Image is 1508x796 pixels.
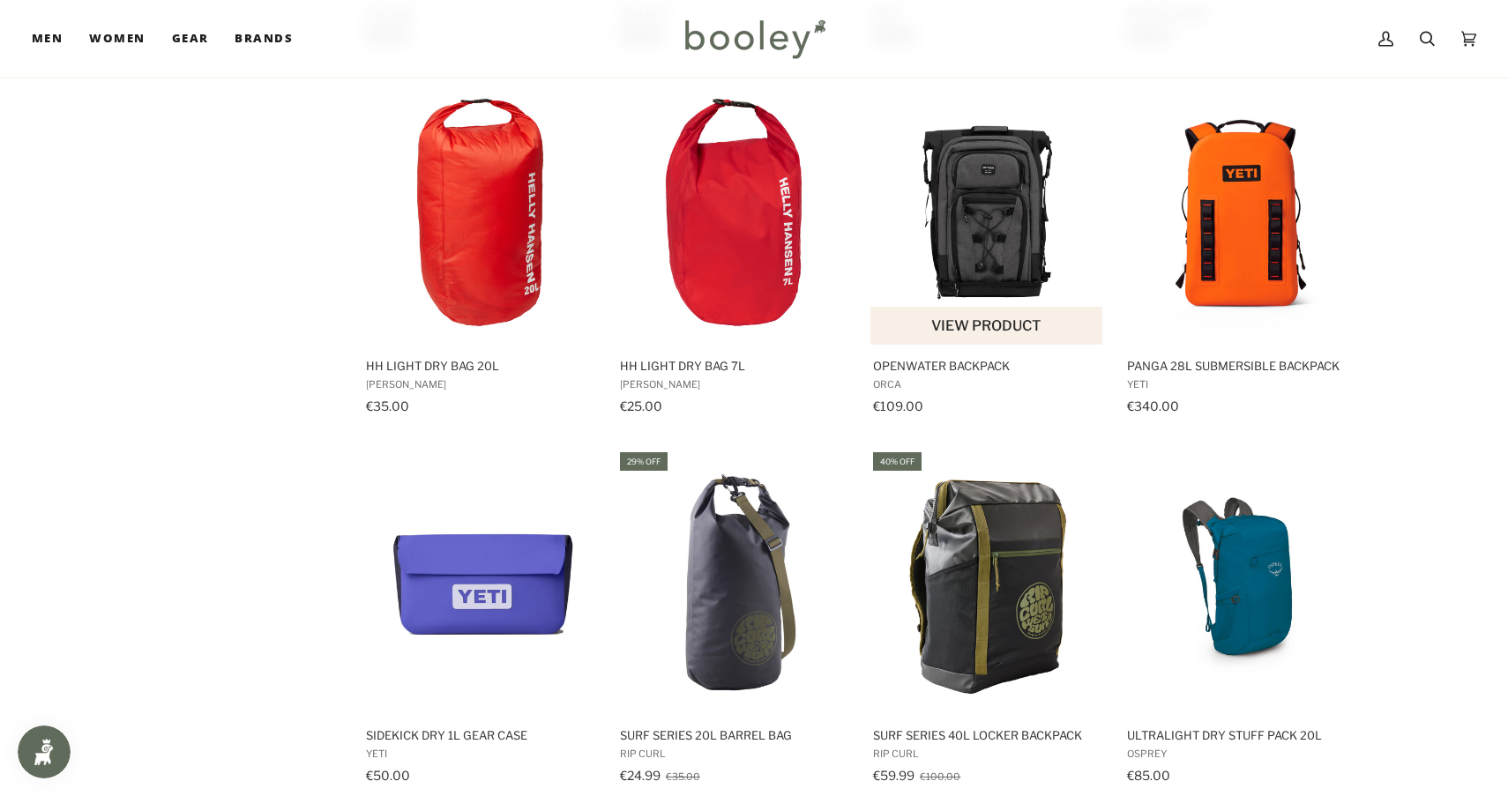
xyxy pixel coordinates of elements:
span: €85.00 [1127,768,1170,783]
span: [PERSON_NAME] [620,378,848,391]
span: Surf Series 40L Locker Backpack [873,727,1101,743]
span: Women [89,30,145,48]
a: HH Light Dry Bag 7L [617,80,851,420]
span: Brands [235,30,293,48]
iframe: Button to open loyalty program pop-up [18,725,71,778]
img: Rip Curl Surf Series 20L Barrel Bag Black - Booley Galway [617,465,851,699]
span: €35.00 [666,770,700,783]
img: Booley [677,13,832,64]
span: €25.00 [620,398,662,413]
span: HH Light Dry Bag 20L [366,358,594,374]
span: YETI [366,748,594,760]
img: Yeti Sidekick Dry 1L Gear Case Ultramarine Violet - Booley Galway [363,465,597,699]
span: €50.00 [366,768,410,783]
span: €109.00 [873,398,923,413]
img: Helly Hansen HH Light Dry Bag 20L Alert Red - Booley Galway [363,96,597,330]
a: Sidekick Dry 1L Gear Case [363,450,597,789]
img: Rip Curl Surf Series 40L Locker Backpack Black - Booley Galway [870,465,1104,699]
button: View product [870,307,1102,345]
img: Helly Hansen HH Light Dry Bag 7L Alert Red - Booley Galway [617,96,851,330]
a: Openwater Backpack [870,80,1104,420]
div: 40% off [873,452,922,471]
span: Panga 28L Submersible Backpack [1127,358,1355,374]
span: Ultralight Dry Stuff Pack 20L [1127,727,1355,743]
a: Surf Series 40L Locker Backpack [870,450,1104,789]
a: Panga 28L Submersible Backpack [1124,80,1358,420]
span: [PERSON_NAME] [366,378,594,391]
a: Surf Series 20L Barrel Bag [617,450,851,789]
span: €340.00 [1127,398,1179,413]
a: HH Light Dry Bag 20L [363,80,597,420]
span: Men [32,30,63,48]
span: Surf Series 20L Barrel Bag [620,727,848,743]
span: Sidekick Dry 1L Gear Case [366,727,594,743]
span: HH Light Dry Bag 7L [620,358,848,374]
img: Osprey Ultralight Dry Stuff Pack 20L Waterfront Blue - Booley Galway [1124,465,1358,699]
span: €24.99 [620,768,661,783]
a: Ultralight Dry Stuff Pack 20L [1124,450,1358,789]
span: €59.99 [873,768,915,783]
span: Osprey [1127,748,1355,760]
span: €100.00 [920,770,960,783]
span: Rip Curl [620,748,848,760]
span: €35.00 [366,398,409,413]
img: Yeti Panga Submersible Backpack King Crab Orange - Booley Galway [1124,96,1358,330]
span: Rip Curl [873,748,1101,760]
span: Openwater Backpack [873,358,1101,374]
span: Orca [873,378,1101,391]
img: Orca Openwater Backpack Black - Booley Galway [870,96,1104,330]
span: Gear [172,30,209,48]
div: 29% off [620,452,668,471]
span: YETI [1127,378,1355,391]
